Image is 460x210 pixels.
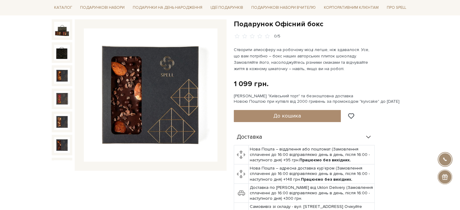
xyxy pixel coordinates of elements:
h1: Подарунок Офісний бокс [234,19,409,29]
td: Нова Пошта – адресна доставка кур'єром (Замовлення сплаченні до 16:00 відправляємо день в день, п... [248,164,374,184]
b: Працюємо без вихідних. [301,177,352,182]
p: Створити атмосферу на робочому місці легше, ніж здавалося. Усе, що вам потрібно – бокс наших авто... [234,47,376,72]
div: [PERSON_NAME] "Київський торт" та безкоштовна доставка Новою Поштою при купівлі від 2000 гривень ... [234,93,409,104]
a: Ідеї подарунків [208,3,246,12]
span: Доставка [237,134,262,140]
a: Подарункові набори Вчителю [249,2,318,13]
a: Подарункові набори [78,3,127,12]
img: Подарунок Офісний бокс [54,114,70,130]
div: 0/5 [274,34,280,39]
a: Корпоративним клієнтам [321,3,381,12]
img: Подарунок Офісний бокс [54,68,70,83]
div: 1 099 грн. [234,79,269,89]
a: Подарунки на День народження [130,3,205,12]
a: Про Spell [384,3,408,12]
img: Подарунок Офісний бокс [54,160,70,176]
img: Подарунок Офісний бокс [84,28,217,162]
span: До кошика [273,112,301,119]
img: Подарунок Офісний бокс [54,22,70,37]
b: Працюємо без вихідних. [299,157,351,163]
button: До кошика [234,110,341,122]
a: Каталог [52,3,75,12]
img: Подарунок Офісний бокс [54,91,70,107]
img: Подарунок Офісний бокс [54,137,70,153]
td: Нова Пошта – відділення або поштомат (Замовлення сплаченні до 16:00 відправляємо день в день, піс... [248,145,374,164]
img: Подарунок Офісний бокс [54,45,70,60]
td: Доставка по [PERSON_NAME] від Uklon Delivery (Замовлення сплаченні до 16:00 відправляємо день в д... [248,183,374,203]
